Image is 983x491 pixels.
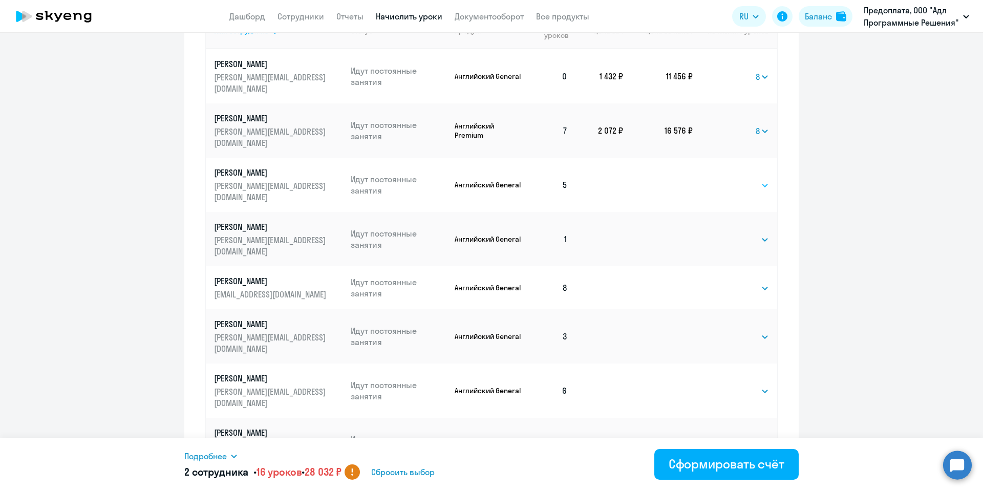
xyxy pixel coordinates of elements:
[371,466,435,478] span: Сбросить выбор
[214,180,329,203] p: [PERSON_NAME][EMAIL_ADDRESS][DOMAIN_NAME]
[214,72,329,94] p: [PERSON_NAME][EMAIL_ADDRESS][DOMAIN_NAME]
[351,119,447,142] p: Идут постоянные занятия
[214,373,329,384] p: [PERSON_NAME]
[864,4,959,29] p: Предоплата, ООО "Адл Программные Решения"
[351,379,447,402] p: Идут постоянные занятия
[305,465,341,478] span: 28 032 ₽
[536,11,589,22] a: Все продукты
[214,373,343,409] a: [PERSON_NAME][PERSON_NAME][EMAIL_ADDRESS][DOMAIN_NAME]
[351,434,447,456] p: Идут постоянные занятия
[524,418,576,472] td: 6
[214,427,343,463] a: [PERSON_NAME][PERSON_NAME][EMAIL_ADDRESS][DOMAIN_NAME]
[739,10,749,23] span: RU
[623,103,693,158] td: 16 576 ₽
[732,6,766,27] button: RU
[524,158,576,212] td: 5
[229,11,265,22] a: Дашборд
[214,58,329,70] p: [PERSON_NAME]
[214,289,329,300] p: [EMAIL_ADDRESS][DOMAIN_NAME]
[214,275,329,287] p: [PERSON_NAME]
[524,309,576,364] td: 3
[524,103,576,158] td: 7
[576,49,623,103] td: 1 432 ₽
[351,228,447,250] p: Идут постоянные занятия
[214,318,343,354] a: [PERSON_NAME][PERSON_NAME][EMAIL_ADDRESS][DOMAIN_NAME]
[836,11,846,22] img: balance
[524,212,576,266] td: 1
[214,113,329,124] p: [PERSON_NAME]
[524,266,576,309] td: 8
[455,234,524,244] p: Английский General
[214,427,329,438] p: [PERSON_NAME]
[351,65,447,88] p: Идут постоянные занятия
[455,332,524,341] p: Английский General
[277,11,324,22] a: Сотрудники
[336,11,364,22] a: Отчеты
[524,49,576,103] td: 0
[214,275,343,300] a: [PERSON_NAME][EMAIL_ADDRESS][DOMAIN_NAME]
[214,167,329,178] p: [PERSON_NAME]
[455,283,524,292] p: Английский General
[184,465,341,479] h5: 2 сотрудника • •
[214,221,329,232] p: [PERSON_NAME]
[257,465,302,478] span: 16 уроков
[351,325,447,348] p: Идут постоянные занятия
[214,167,343,203] a: [PERSON_NAME][PERSON_NAME][EMAIL_ADDRESS][DOMAIN_NAME]
[455,180,524,189] p: Английский General
[351,174,447,196] p: Идут постоянные занятия
[214,26,343,35] div: Имя сотрудника
[214,332,329,354] p: [PERSON_NAME][EMAIL_ADDRESS][DOMAIN_NAME]
[214,386,329,409] p: [PERSON_NAME][EMAIL_ADDRESS][DOMAIN_NAME]
[351,276,447,299] p: Идут постоянные занятия
[623,49,693,103] td: 11 456 ₽
[455,26,524,35] div: Продукт
[184,450,227,462] span: Подробнее
[799,6,852,27] button: Балансbalance
[455,11,524,22] a: Документооборот
[214,318,329,330] p: [PERSON_NAME]
[455,72,524,81] p: Английский General
[214,221,343,257] a: [PERSON_NAME][PERSON_NAME][EMAIL_ADDRESS][DOMAIN_NAME]
[214,234,329,257] p: [PERSON_NAME][EMAIL_ADDRESS][DOMAIN_NAME]
[214,58,343,94] a: [PERSON_NAME][PERSON_NAME][EMAIL_ADDRESS][DOMAIN_NAME]
[455,386,524,395] p: Английский General
[455,121,524,140] p: Английский Premium
[376,11,442,22] a: Начислить уроки
[524,364,576,418] td: 6
[859,4,974,29] button: Предоплата, ООО "Адл Программные Решения"
[805,10,832,23] div: Баланс
[214,113,343,148] a: [PERSON_NAME][PERSON_NAME][EMAIL_ADDRESS][DOMAIN_NAME]
[576,103,623,158] td: 2 072 ₽
[654,449,799,480] button: Сформировать счёт
[214,126,329,148] p: [PERSON_NAME][EMAIL_ADDRESS][DOMAIN_NAME]
[669,456,784,472] div: Сформировать счёт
